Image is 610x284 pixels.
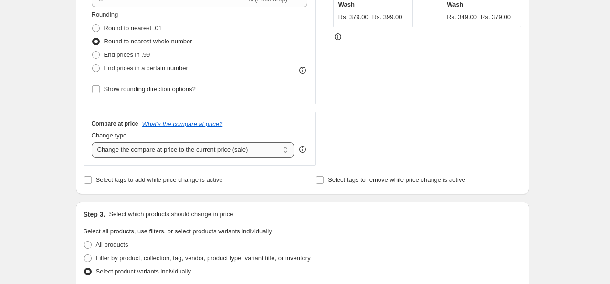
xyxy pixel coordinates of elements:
[104,24,162,32] span: Round to nearest .01
[104,38,192,45] span: Round to nearest whole number
[92,132,127,139] span: Change type
[92,11,118,18] span: Rounding
[481,12,511,22] strike: Rs. 379.00
[328,176,465,183] span: Select tags to remove while price change is active
[96,268,191,275] span: Select product variants individually
[104,85,196,93] span: Show rounding direction options?
[104,51,150,58] span: End prices in .99
[338,12,368,22] div: Rs. 379.00
[109,210,233,219] p: Select which products should change in price
[96,254,311,262] span: Filter by product, collection, tag, vendor, product type, variant title, or inventory
[104,64,188,72] span: End prices in a certain number
[447,12,477,22] div: Rs. 349.00
[84,228,272,235] span: Select all products, use filters, or select products variants individually
[96,176,223,183] span: Select tags to add while price change is active
[84,210,105,219] h2: Step 3.
[92,120,138,127] h3: Compare at price
[96,241,128,248] span: All products
[142,120,223,127] button: What's the compare at price?
[298,145,307,154] div: help
[372,12,402,22] strike: Rs. 399.00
